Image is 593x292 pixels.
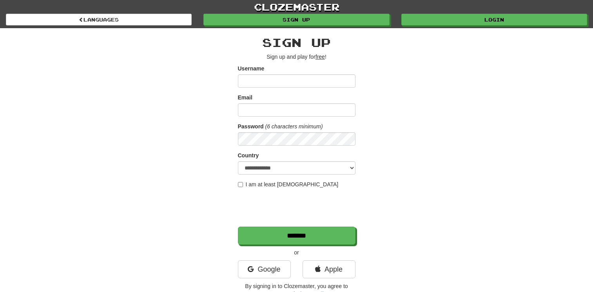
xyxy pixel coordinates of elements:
label: Email [238,94,252,101]
label: Username [238,65,265,72]
a: Sign up [203,14,389,25]
a: Login [401,14,587,25]
h2: Sign up [238,36,355,49]
p: Sign up and play for ! [238,53,355,61]
a: Apple [303,260,355,278]
label: I am at least [DEMOGRAPHIC_DATA] [238,180,339,188]
input: I am at least [DEMOGRAPHIC_DATA] [238,182,243,187]
label: Password [238,123,264,130]
em: (6 characters minimum) [265,123,323,130]
a: Languages [6,14,192,25]
label: Country [238,151,259,159]
p: or [238,249,355,256]
a: Google [238,260,291,278]
u: free [316,54,325,60]
iframe: reCAPTCHA [238,192,357,223]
